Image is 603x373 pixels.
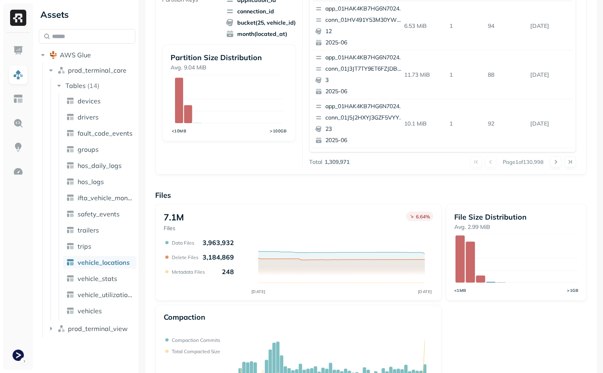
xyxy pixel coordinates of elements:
[454,212,578,222] p: File Size Distribution
[226,7,296,15] span: connection_id
[63,159,137,172] a: hos_daily_logs
[226,19,296,27] span: bucket(25, vehicle_id)
[312,50,407,99] button: app_01HAK4KB7HG6N7024210G3S8D5conn_01J3JT7TY9ET6FZJDBWS4CASKS32025-06
[325,114,404,122] p: conn_01J5J2HXYJ3GZF5VYYRDEK8NCB
[325,103,404,111] p: app_01HAK4KB7HG6N7024210G3S8D5
[66,226,74,234] img: table
[325,39,404,47] p: 2025-06
[312,2,407,50] button: app_01HAK4KB7HG6N7024210G3S8D5conn_01HV491Y53M30YWF0DFJ1FJ7PW122025-06
[485,117,527,131] p: 92
[401,68,446,82] p: 11.73 MiB
[63,94,137,107] a: devices
[454,223,578,231] p: Avg. 2.99 MiB
[13,118,23,128] img: Query Explorer
[270,128,287,134] tspan: >100GB
[66,242,74,250] img: table
[66,210,74,218] img: table
[78,275,117,283] span: vehicle_stats
[222,268,234,276] p: 248
[49,51,57,59] img: root
[66,129,74,137] img: table
[202,253,234,261] p: 3,184,869
[13,94,23,104] img: Asset Explorer
[325,54,404,62] p: app_01HAK4KB7HG6N7024210G3S8D5
[68,66,127,74] span: prod_terminal_core
[172,269,205,275] p: Metadata Files
[66,97,74,105] img: table
[78,178,104,186] span: hos_logs
[78,161,122,170] span: hos_daily_logs
[325,125,404,133] p: 23
[63,304,137,317] a: vehicles
[63,240,137,253] a: trips
[78,258,130,266] span: vehicle_locations
[66,178,74,186] img: table
[171,53,287,62] p: Partition Size Distribution
[78,226,99,234] span: trailers
[78,97,101,105] span: devices
[446,117,485,131] p: 1
[66,145,74,153] img: table
[63,127,137,140] a: fault_code_events
[401,117,446,131] p: 10.1 MiB
[485,19,527,33] p: 94
[47,64,136,77] button: prod_terminal_core
[78,145,99,153] span: groups
[164,224,184,232] p: Files
[13,69,23,80] img: Assets
[13,45,23,56] img: Dashboard
[454,288,466,293] tspan: <1MB
[63,288,137,301] a: vehicle_utilization_day
[63,111,137,124] a: drivers
[172,240,194,246] p: Data Files
[172,337,220,343] p: Compaction commits
[78,242,91,250] span: trips
[60,51,91,59] span: AWS Glue
[527,68,573,82] p: Oct 2, 2025
[325,5,404,13] p: app_01HAK4KB7HG6N7024210G3S8D5
[13,350,24,361] img: Terminal
[171,64,287,71] p: Avg. 9.04 MiB
[155,191,587,200] p: Files
[503,158,544,166] p: Page 1 of 130,998
[78,194,133,202] span: ifta_vehicle_months
[567,288,578,293] tspan: >1GB
[418,289,432,294] tspan: [DATE]
[78,113,99,121] span: drivers
[226,30,296,38] span: month(located_at)
[66,258,74,266] img: table
[55,79,136,92] button: Tables(14)
[63,143,137,156] a: groups
[66,291,74,299] img: table
[13,166,23,177] img: Optimization
[63,256,137,269] a: vehicle_locations
[325,16,404,24] p: conn_01HV491Y53M30YWF0DFJ1FJ7PW
[325,158,350,166] p: 1,309,971
[57,66,65,74] img: namespace
[312,148,407,197] button: app_01HAK4KB7HG6N7024210G3S8D5conn_01J5ENNRZC3V160YTGN2K0AB1F82025-06
[312,99,407,148] button: app_01HAK4KB7HG6N7024210G3S8D5conn_01J5J2HXYJ3GZF5VYYRDEK8NCB232025-06
[66,194,74,202] img: table
[446,19,485,33] p: 1
[527,117,573,131] p: Oct 2, 2025
[63,224,137,237] a: trailers
[66,307,74,315] img: table
[65,82,86,90] span: Tables
[78,307,102,315] span: vehicles
[325,136,404,145] p: 2025-06
[172,348,220,354] p: Total compacted size
[485,68,527,82] p: 88
[87,82,99,90] p: ( 14 )
[172,128,187,134] tspan: <10MB
[63,207,137,220] a: safety_events
[39,48,135,61] button: AWS Glue
[325,88,404,96] p: 2025-06
[63,272,137,285] a: vehicle_stats
[325,65,404,73] p: conn_01J3JT7TY9ET6FZJDBWS4CASKS
[309,158,322,166] p: Total
[68,325,128,333] span: prod_terminal_view
[66,275,74,283] img: table
[78,291,133,299] span: vehicle_utilization_day
[251,289,266,294] tspan: [DATE]
[527,19,573,33] p: Oct 2, 2025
